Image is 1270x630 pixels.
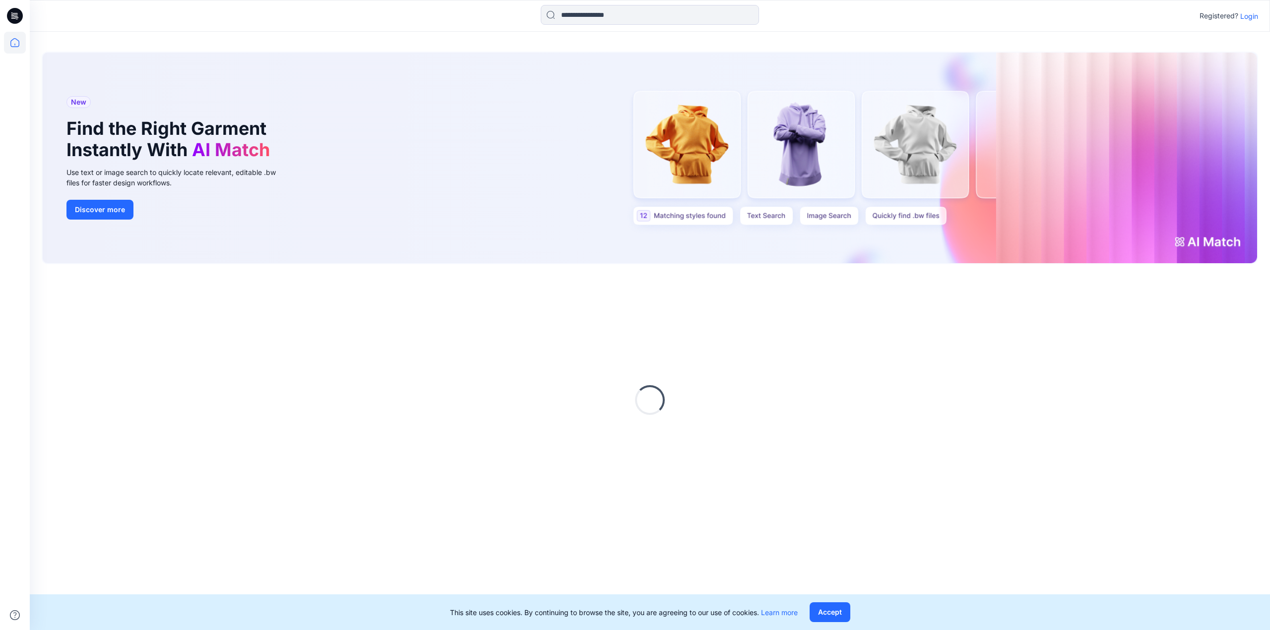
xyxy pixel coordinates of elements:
[66,200,133,220] button: Discover more
[66,118,275,161] h1: Find the Right Garment Instantly With
[1240,11,1258,21] p: Login
[192,139,270,161] span: AI Match
[810,602,850,622] button: Accept
[71,96,86,108] span: New
[66,167,290,188] div: Use text or image search to quickly locate relevant, editable .bw files for faster design workflows.
[761,608,798,617] a: Learn more
[1200,10,1238,22] p: Registered?
[450,607,798,618] p: This site uses cookies. By continuing to browse the site, you are agreeing to our use of cookies.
